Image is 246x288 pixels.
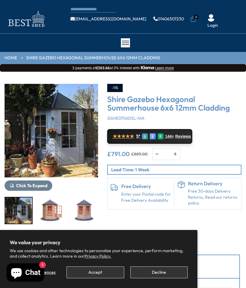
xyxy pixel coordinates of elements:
a: 0 [190,16,196,22]
img: Shire Gazebo Hexagonal Summerhouse 6x6 12mm Cladding - Best Shed [5,84,98,177]
span: 0 [193,14,199,19]
span: Reviews [175,134,191,139]
div: G [142,133,148,139]
div: R [158,133,164,139]
span: Click To Expand [16,183,47,188]
a: [EMAIL_ADDRESS][DOMAIN_NAME] [70,17,146,21]
div: E [150,133,156,139]
a: Login [207,22,218,29]
img: Gazebosummerhouse_open_white_0268_54ac3690-1eca-4cca-9402-77495e0665ae_200x200.jpg [38,197,65,224]
button: Click To Expand [5,180,52,191]
p: Free 30-days Delivery Returns, Read our returns policy. [188,188,238,206]
img: Gazebosummerhouse__white_0060_54d28acc-2db0-4171-893e-6bdf3e2d1bbc_200x200.jpg [70,197,97,224]
p: Lead Time: 1 Week [111,166,241,173]
span: 144+ [165,134,174,139]
a: Enter your Postal code for Free Delivery Availability [121,191,171,203]
h6: Return Delivery [188,181,238,187]
a: Shire Gazebo Hexagonal Summerhouse 6x6 12mm Cladding [26,55,160,61]
span: ★★★★★ [113,133,134,139]
ins: £791.00 [107,151,130,157]
div: 3 / 15 [5,84,98,191]
img: GAZEBOSUMMERHOUSElifestyle_d121fdfb-c271-4e8e-aa94-f65d3c5aa7da_200x200.jpg [5,197,32,224]
div: 5 / 15 [70,197,98,224]
div: 3 / 15 [5,197,33,224]
img: User Icon [207,14,215,22]
h3: Shire Gazebo Hexagonal Summerhouse 6x6 12mm Cladding [107,95,242,112]
a: Privacy Policy. [84,253,111,259]
a: 01406307230 [153,17,184,21]
a: ★★★★★ 5* G E R 144+ Reviews [107,129,192,144]
img: logo [5,9,47,29]
button: Accept [67,266,124,278]
inbox-online-store-chat: Shopify online store chat [5,263,46,283]
span: GSHE0706DSL-1AA [107,115,145,121]
h6: Free Delivery [121,184,171,189]
h2: We value your privacy [10,240,188,245]
del: £889.00 [131,152,148,156]
div: 4 / 15 [37,197,66,224]
div: -11% [107,84,123,92]
button: Decline [130,266,188,278]
p: We use cookies and other technologies to personalize your experience, perform marketing, and coll... [10,248,188,259]
a: HOME [5,55,17,61]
